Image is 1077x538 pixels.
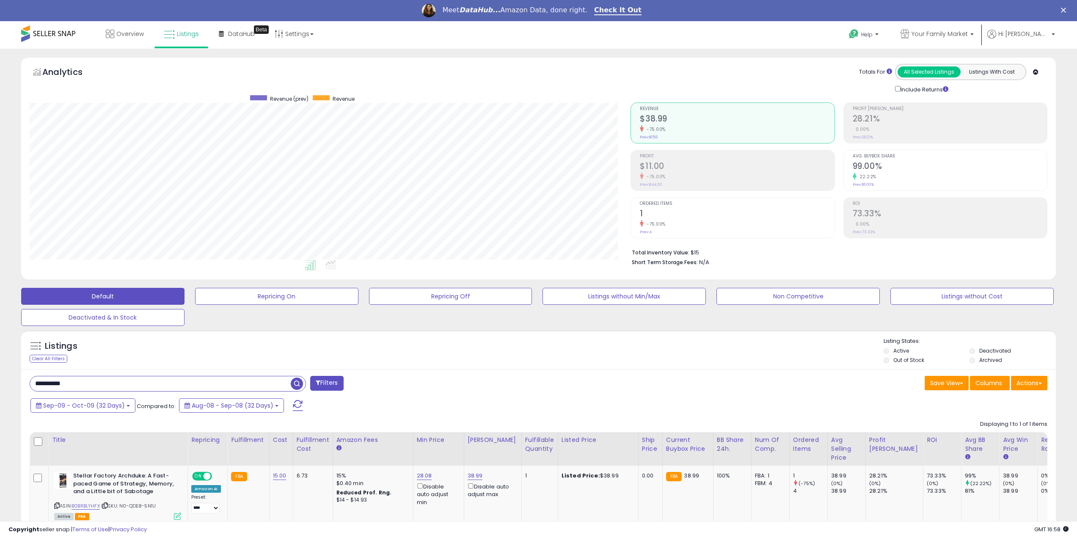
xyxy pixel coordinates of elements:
button: Repricing On [195,288,358,305]
a: Help [842,22,887,49]
span: OFF [211,473,224,480]
strong: Copyright [8,525,39,533]
div: 0.00 [642,472,656,480]
div: Listed Price [562,436,635,444]
span: Revenue (prev) [270,95,309,102]
span: Ordered Items [640,201,834,206]
small: 22.22% [857,174,876,180]
a: 15.00 [273,472,286,480]
button: Save View [925,376,969,390]
small: Prev: 4 [640,229,652,235]
div: Repricing [191,436,224,444]
small: (-75%) [799,480,815,487]
span: FBA [75,513,89,520]
b: Short Term Storage Fees: [632,259,698,266]
div: Fulfillable Quantity [525,436,554,453]
div: Avg BB Share [965,436,996,453]
small: (0%) [1041,480,1053,487]
span: ROI [853,201,1047,206]
span: 38.99 [684,472,699,480]
a: Check It Out [594,6,642,15]
div: BB Share 24h. [717,436,748,453]
div: Totals For [859,68,892,76]
small: Prev: $44.00 [640,182,662,187]
div: 1 [793,472,827,480]
small: Prev: 81.00% [853,182,874,187]
div: Tooltip anchor [254,25,269,34]
div: 99% [965,472,999,480]
span: 2025-10-10 16:58 GMT [1034,525,1069,533]
div: 0% [1041,487,1075,495]
div: 6.73 [297,472,326,480]
a: Hi [PERSON_NAME] [987,30,1055,49]
div: Profit [PERSON_NAME] [869,436,920,453]
a: Settings [268,21,320,47]
a: Listings [157,21,205,47]
div: 4 [793,487,827,495]
div: Disable auto adjust max [468,482,515,498]
div: FBM: 4 [755,480,783,487]
div: 15% [336,472,407,480]
div: 81% [965,487,999,495]
a: DataHub [212,21,261,47]
button: Deactivated & In Stock [21,309,185,326]
small: (0%) [1003,480,1015,487]
small: Prev: $156 [640,135,658,140]
h2: 99.00% [853,161,1047,173]
small: Avg BB Share. [965,453,970,461]
div: 38.99 [831,472,865,480]
small: Amazon Fees. [336,444,342,452]
small: (22.22%) [970,480,992,487]
button: Sep-09 - Oct-09 (32 Days) [30,398,135,413]
div: Preset: [191,494,221,513]
small: (0%) [831,480,843,487]
span: Revenue [333,95,355,102]
div: [PERSON_NAME] [468,436,518,444]
img: 41bv+kf2bOL._SL40_.jpg [54,472,71,489]
div: Ordered Items [793,436,824,453]
span: DataHub [228,30,255,38]
h2: 1 [640,209,834,220]
h2: $38.99 [640,114,834,125]
small: (0%) [869,480,881,487]
li: $15 [632,247,1041,257]
div: Min Price [417,436,460,444]
span: Profit [640,154,834,159]
h2: 73.33% [853,209,1047,220]
small: (0%) [927,480,939,487]
button: All Selected Listings [898,66,961,77]
div: Ship Price [642,436,659,453]
span: Compared to: [137,402,176,410]
div: Displaying 1 to 1 of 1 items [980,420,1047,428]
h5: Analytics [42,66,99,80]
span: Overview [116,30,144,38]
div: ROI [927,436,958,444]
span: Aug-08 - Sep-08 (32 Days) [192,401,273,410]
div: Clear All Filters [30,355,67,363]
button: Repricing Off [369,288,532,305]
div: 73.33% [927,487,961,495]
a: Privacy Policy [110,525,147,533]
div: 38.99 [831,487,865,495]
p: Listing States: [884,337,1056,345]
div: Meet Amazon Data, done right. [442,6,587,14]
span: Sep-09 - Oct-09 (32 Days) [43,401,125,410]
a: 28.08 [417,472,432,480]
div: Amazon AI [191,485,221,493]
a: B0BRBLYHFX [72,502,100,510]
small: -75.00% [644,126,666,132]
span: Hi [PERSON_NAME] [998,30,1049,38]
small: 0.00% [853,126,870,132]
div: Cost [273,436,289,444]
span: All listings currently available for purchase on Amazon [54,513,74,520]
i: DataHub... [459,6,500,14]
div: Avg Win Price [1003,436,1034,453]
div: Fulfillment [231,436,265,444]
span: Avg. Buybox Share [853,154,1047,159]
div: Current Buybox Price [666,436,710,453]
div: Avg Selling Price [831,436,862,462]
b: Total Inventory Value: [632,249,689,256]
div: 100% [717,472,745,480]
b: Stellar Factory Archduke: A Fast-paced Game of Strategy, Memory, and a Little bit of Sabotage [73,472,176,498]
small: Prev: 28.21% [853,135,873,140]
